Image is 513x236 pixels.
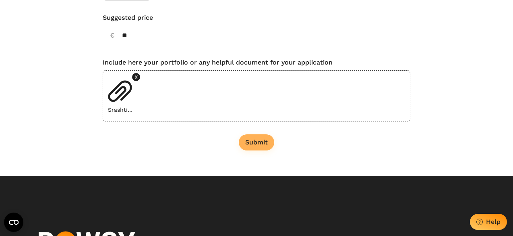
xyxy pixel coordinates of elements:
[103,58,410,67] p: Include here your portfolio or any helpful document for your application
[239,134,274,150] button: Submit
[4,213,23,232] button: Open CMP widget
[108,105,136,114] p: SrashtiMudgul_CelticRider.pdf
[470,214,507,230] button: Help
[103,70,410,121] div: XSrashtiMudgul_CelticRider.pdf
[103,13,153,22] span: Suggested price
[486,218,501,226] div: Help
[132,73,140,81] div: X
[245,138,268,146] div: Submit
